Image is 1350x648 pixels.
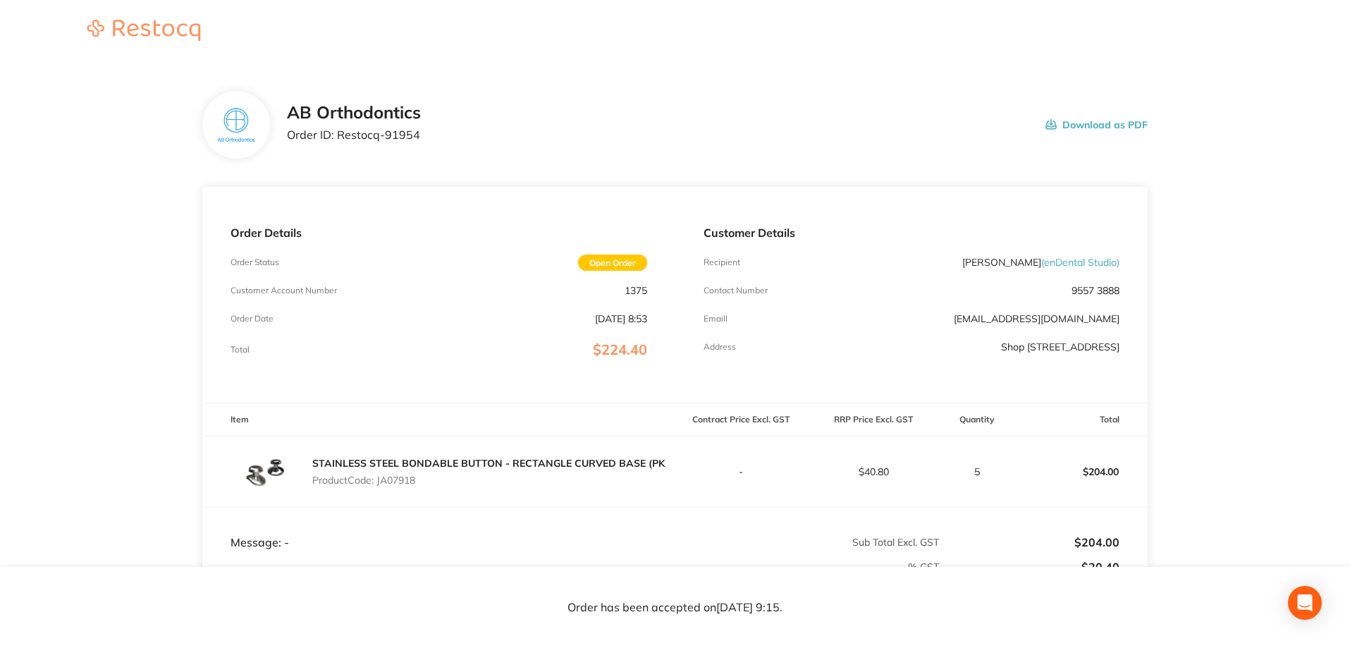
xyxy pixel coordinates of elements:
a: [EMAIL_ADDRESS][DOMAIN_NAME] [954,312,1119,325]
p: 5 [940,466,1014,477]
p: Order Date [231,314,274,324]
p: Product Code: JA07918 [312,475,665,486]
div: Open Intercom Messenger [1288,586,1322,620]
a: STAINLESS STEEL BONDABLE BUTTON - RECTANGLE CURVED BASE (PK [312,457,665,470]
th: Quantity [940,403,1015,436]
th: RRP Price Excl. GST [807,403,940,436]
p: % GST [203,561,939,573]
p: Recipient [704,257,740,267]
p: $40.80 [808,466,939,477]
p: Contact Number [704,286,768,295]
th: Item [202,403,675,436]
p: $20.40 [940,561,1119,573]
a: Restocq logo [73,20,214,43]
p: Shop [STREET_ADDRESS] [1001,341,1119,353]
p: Order has been accepted on [DATE] 9:15 . [567,601,783,614]
p: $204.00 [940,536,1119,549]
p: $204.00 [1016,455,1147,489]
td: Message: - [202,507,675,549]
p: - [676,466,807,477]
p: 1375 [625,285,647,296]
img: OXV3eDVyeA [231,436,301,507]
p: Order ID: Restocq- 91954 [287,128,421,141]
p: Address [704,342,736,352]
th: Total [1015,403,1148,436]
p: Emaill [704,314,728,324]
p: Order Status [231,257,279,267]
p: Customer Account Number [231,286,337,295]
span: Open Order [578,255,647,271]
h2: AB Orthodontics [287,103,421,123]
p: Customer Details [704,226,1119,239]
span: $224.40 [593,341,647,358]
p: Sub Total Excl. GST [676,537,939,548]
p: 9557 3888 [1072,285,1119,296]
img: c2xjeWNkeQ [214,102,259,148]
th: Contract Price Excl. GST [675,403,808,436]
img: Restocq logo [73,20,214,41]
button: Download as PDF [1045,103,1148,147]
p: Order Details [231,226,646,239]
p: [DATE] 8:53 [595,313,647,324]
span: ( enDental Studio ) [1041,256,1119,269]
p: Total [231,345,250,355]
p: [PERSON_NAME] [962,257,1119,268]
